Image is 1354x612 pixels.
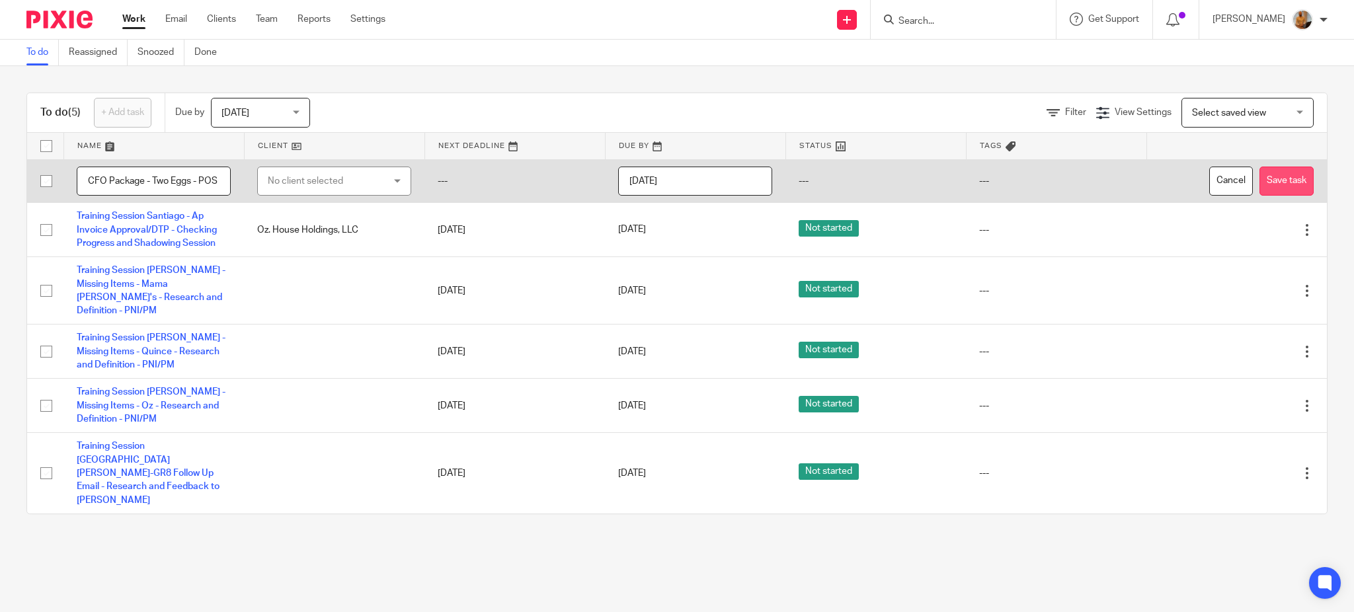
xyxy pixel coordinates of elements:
div: --- [979,284,1133,297]
a: Snoozed [138,40,184,65]
p: [PERSON_NAME] [1213,13,1285,26]
button: Save task [1259,167,1314,196]
td: Oz. House Holdings, LLC [244,203,424,257]
span: Get Support [1088,15,1139,24]
span: Not started [799,463,859,480]
a: Training Session [GEOGRAPHIC_DATA][PERSON_NAME]-GR8 Follow Up Email - Research and Feedback to [P... [77,441,219,504]
td: --- [785,159,966,203]
a: Training Session [PERSON_NAME] - Missing Items - Oz - Research and Definition - PNI/PM [77,387,225,424]
td: --- [424,159,605,203]
h1: To do [40,106,81,120]
td: [DATE] [424,203,605,257]
span: View Settings [1115,108,1172,117]
span: [DATE] [618,225,646,235]
span: Not started [799,342,859,358]
div: --- [979,467,1133,480]
a: Training Session [PERSON_NAME] - Missing Items - Quince - Research and Definition - PNI/PM [77,333,225,369]
span: [DATE] [618,286,646,295]
td: [DATE] [424,379,605,433]
div: No client selected [268,167,382,195]
td: [DATE] [424,325,605,379]
a: Email [165,13,187,26]
span: (5) [68,107,81,118]
input: Task name [77,167,231,196]
div: --- [979,345,1133,358]
span: Filter [1065,108,1086,117]
td: [DATE] [424,433,605,514]
span: Not started [799,220,859,237]
td: --- [966,159,1146,203]
div: --- [979,223,1133,237]
span: [DATE] [618,401,646,410]
span: [DATE] [618,347,646,356]
a: Reports [298,13,331,26]
a: Work [122,13,145,26]
img: Pixie [26,11,93,28]
span: Select saved view [1192,108,1266,118]
span: Not started [799,396,859,412]
input: Search [897,16,1016,28]
div: --- [979,399,1133,412]
img: 1234.JPG [1292,9,1313,30]
a: Settings [350,13,385,26]
span: [DATE] [618,469,646,478]
a: Training Session [PERSON_NAME] - Missing Items - Mama [PERSON_NAME]'s - Research and Definition -... [77,266,225,315]
span: Not started [799,281,859,297]
span: [DATE] [221,108,249,118]
input: Pick a date [618,167,772,196]
td: [DATE] [424,257,605,325]
a: Reassigned [69,40,128,65]
a: Done [194,40,227,65]
a: Clients [207,13,236,26]
p: Due by [175,106,204,119]
button: Cancel [1209,167,1253,196]
a: Team [256,13,278,26]
a: Training Session Santiago - Ap Invoice Approval/DTP - Checking Progress and Shadowing Session [77,211,217,248]
a: + Add task [94,98,151,128]
span: Tags [980,142,1002,149]
a: To do [26,40,59,65]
